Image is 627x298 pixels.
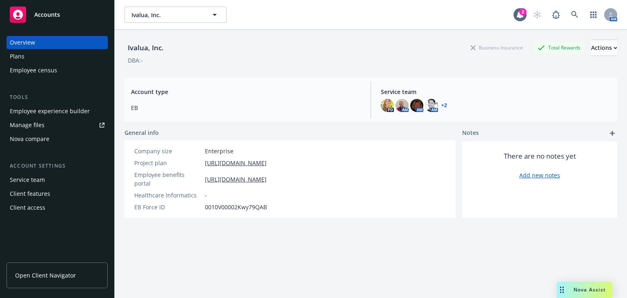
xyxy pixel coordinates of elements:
[134,191,202,199] div: Healthcare Informatics
[34,11,60,18] span: Accounts
[462,128,479,138] span: Notes
[134,159,202,167] div: Project plan
[396,99,409,112] img: photo
[10,173,45,186] div: Service team
[134,147,202,155] div: Company size
[131,87,361,96] span: Account type
[7,132,108,146] a: Nova compare
[557,282,567,298] div: Drag to move
[7,64,108,77] a: Employee census
[410,99,423,112] img: photo
[10,119,44,132] div: Manage files
[591,40,617,56] button: Actions
[205,159,267,167] a: [URL][DOMAIN_NAME]
[425,99,438,112] img: photo
[504,151,576,161] span: There are no notes yet
[131,11,202,19] span: Ivalua, Inc.
[7,162,108,170] div: Account settings
[15,271,76,280] span: Open Client Navigator
[205,147,233,155] span: Enterprise
[7,93,108,101] div: Tools
[557,282,612,298] button: Nova Assist
[7,3,108,26] a: Accounts
[10,187,50,200] div: Client features
[205,191,207,199] span: -
[519,171,560,179] a: Add new notes
[128,56,143,65] div: DBA: -
[467,43,527,53] div: Business Insurance
[10,201,45,214] div: Client access
[567,7,583,23] a: Search
[7,173,108,186] a: Service team
[7,201,108,214] a: Client access
[10,36,35,49] div: Overview
[125,128,159,137] span: General info
[205,203,267,211] span: 0010V00002Kwy79QAB
[585,7,602,23] a: Switch app
[381,99,394,112] img: photo
[607,128,617,138] a: add
[131,103,361,112] span: EB
[519,8,527,16] div: 2
[7,105,108,118] a: Employee experience builder
[134,170,202,188] div: Employee benefits portal
[441,103,447,108] a: +2
[548,7,564,23] a: Report a Bug
[7,36,108,49] a: Overview
[10,50,24,63] div: Plans
[574,286,606,293] span: Nova Assist
[125,7,227,23] button: Ivalua, Inc.
[381,87,611,96] span: Service team
[7,119,108,132] a: Manage files
[529,7,545,23] a: Start snowing
[125,43,167,53] div: Ivalua, Inc.
[10,64,57,77] div: Employee census
[534,43,585,53] div: Total Rewards
[205,175,267,184] a: [URL][DOMAIN_NAME]
[7,50,108,63] a: Plans
[134,203,202,211] div: EB Force ID
[10,132,49,146] div: Nova compare
[7,187,108,200] a: Client features
[10,105,90,118] div: Employee experience builder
